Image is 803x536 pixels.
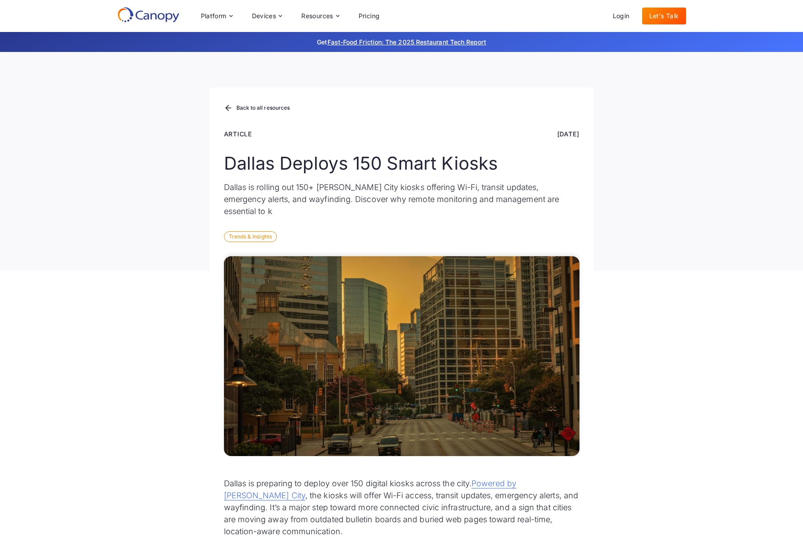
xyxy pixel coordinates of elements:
[224,103,290,114] a: Back to all resources
[224,153,579,174] h1: Dallas Deploys 150 Smart Kiosks
[328,38,486,46] a: Fast-Food Friction: The 2025 Restaurant Tech Report
[224,181,579,217] p: Dallas is rolling out 150+ [PERSON_NAME] City kiosks offering Wi-Fi, transit updates, emergency a...
[642,8,686,24] a: Let's Talk
[606,8,637,24] a: Login
[194,7,240,25] div: Platform
[224,129,252,139] div: Article
[252,13,276,19] div: Devices
[236,105,290,111] div: Back to all resources
[294,7,346,25] div: Resources
[201,13,227,19] div: Platform
[245,7,289,25] div: Devices
[557,129,579,139] div: [DATE]
[184,37,619,47] p: Get
[301,13,333,19] div: Resources
[224,231,277,242] div: Trends & Insights
[352,8,387,24] a: Pricing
